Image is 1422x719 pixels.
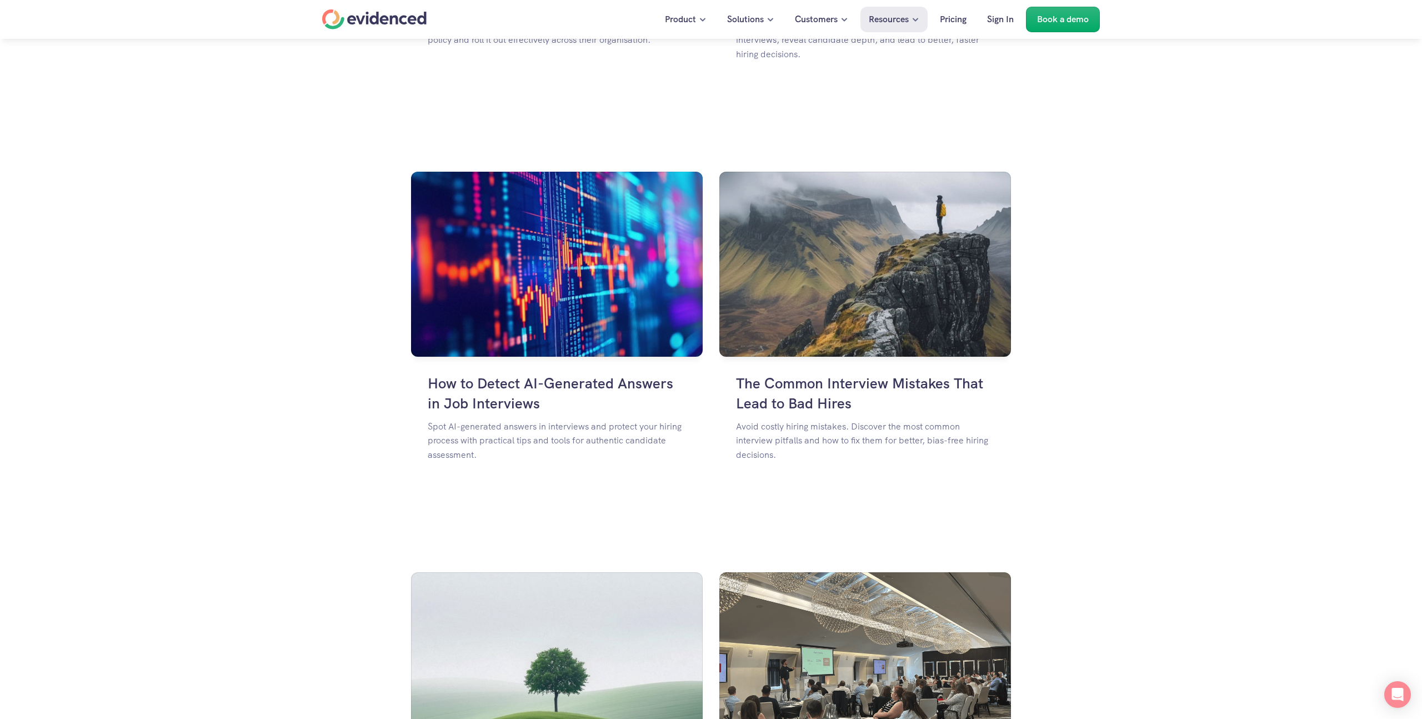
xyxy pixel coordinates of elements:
[1037,12,1089,27] p: Book a demo
[719,172,1011,556] a: A man with a yellow backpack stands on a misty mountain sideThe Common Interview Mistakes That Le...
[736,373,994,414] h4: The Common Interview Mistakes That Lead to Bad Hires
[428,373,686,414] h4: How to Detect AI-Generated Answers in Job Interviews
[411,172,703,556] a: An abstract chart of data and graphsHow to Detect AI-Generated Answers in Job InterviewsSpot AI-g...
[719,172,1011,357] img: A man with a yellow backpack stands on a misty mountain side
[940,12,967,27] p: Pricing
[795,12,838,27] p: Customers
[1026,7,1100,32] a: Book a demo
[979,7,1022,32] a: Sign In
[727,12,764,27] p: Solutions
[428,19,686,47] p: Learn how HR teams can create a clear, compliant AI interview policy and roll it out effectively ...
[736,420,994,462] p: Avoid costly hiring mistakes. Discover the most common interview pitfalls and how to fix them for...
[736,19,994,62] p: Learn how follow-up questions can improve structured interviews, reveal candidate depth, and lead...
[932,7,975,32] a: Pricing
[869,12,909,27] p: Resources
[322,9,427,29] a: Home
[1384,681,1411,708] div: Open Intercom Messenger
[987,12,1014,27] p: Sign In
[411,172,703,357] img: An abstract chart of data and graphs
[665,12,696,27] p: Product
[428,420,686,462] p: Spot AI-generated answers in interviews and protect your hiring process with practical tips and t...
